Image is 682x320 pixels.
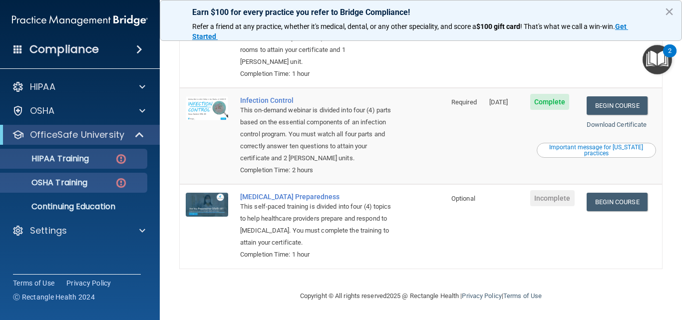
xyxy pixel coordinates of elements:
[520,22,615,30] span: ! That's what we call a win-win.
[537,143,657,158] button: Read this if you are a dental practitioner in the state of CA
[240,201,395,249] div: This self-paced training is divided into four (4) topics to help healthcare providers prepare and...
[12,129,145,141] a: OfficeSafe University
[530,190,575,206] span: Incomplete
[668,51,672,64] div: 2
[30,225,67,237] p: Settings
[240,68,395,80] div: Completion Time: 1 hour
[192,7,650,17] p: Earn $100 for every practice you refer to Bridge Compliance!
[451,98,477,106] span: Required
[115,177,127,189] img: danger-circle.6113f641.png
[6,154,89,164] p: HIPAA Training
[192,22,476,30] span: Refer a friend at any practice, whether it's medical, dental, or any other speciality, and score a
[115,153,127,165] img: danger-circle.6113f641.png
[13,292,95,302] span: Ⓒ Rectangle Health 2024
[30,81,55,93] p: HIPAA
[240,104,395,164] div: This on-demand webinar is divided into four (4) parts based on the essential components of an inf...
[476,22,520,30] strong: $100 gift card
[6,202,143,212] p: Continuing Education
[489,98,508,106] span: [DATE]
[643,45,672,74] button: Open Resource Center, 2 new notifications
[587,96,648,115] a: Begin Course
[12,225,145,237] a: Settings
[240,96,395,104] a: Infection Control
[29,42,99,56] h4: Compliance
[451,195,475,202] span: Optional
[240,193,395,201] a: [MEDICAL_DATA] Preparedness
[587,121,647,128] a: Download Certificate
[12,105,145,117] a: OSHA
[462,292,501,300] a: Privacy Policy
[503,292,542,300] a: Terms of Use
[30,129,124,141] p: OfficeSafe University
[66,278,111,288] a: Privacy Policy
[12,10,148,30] img: PMB logo
[240,249,395,261] div: Completion Time: 1 hour
[239,280,603,312] div: Copyright © All rights reserved 2025 @ Rectangle Health | |
[240,164,395,176] div: Completion Time: 2 hours
[587,193,648,211] a: Begin Course
[665,3,674,19] button: Close
[530,94,570,110] span: Complete
[13,278,54,288] a: Terms of Use
[538,144,655,156] div: Important message for [US_STATE] practices
[30,105,55,117] p: OSHA
[192,22,628,40] a: Get Started
[6,178,87,188] p: OSHA Training
[12,81,145,93] a: HIPAA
